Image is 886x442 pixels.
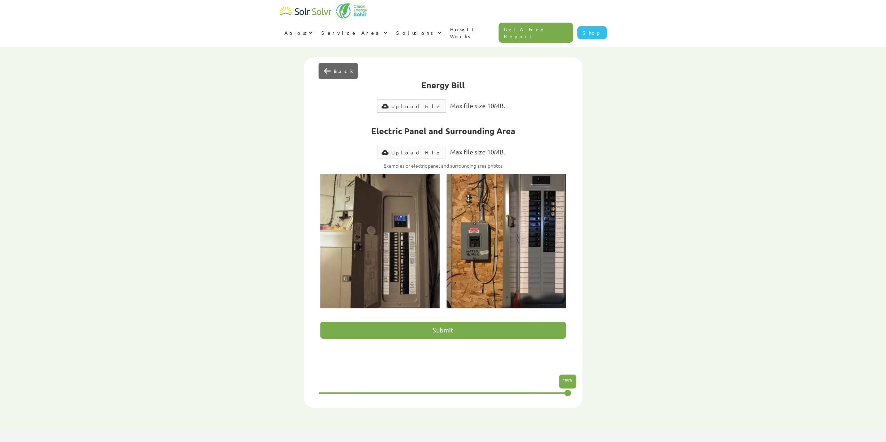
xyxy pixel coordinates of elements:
label: Upload File [377,146,446,159]
form: Free Quote [319,72,568,394]
div: About [284,29,307,36]
div: Service Area [321,29,382,36]
div: Solutions [391,22,445,43]
span: 100 [563,377,569,383]
a: How It Works [445,19,499,47]
div: Solutions [396,29,436,36]
div: previous slide [319,63,358,79]
iframe: reCAPTCHA [320,342,426,369]
div: 4 of 4 [319,72,568,376]
p: % [563,376,572,383]
a: Get A Free Report [499,23,573,43]
div: Upload File [391,149,441,156]
h2: Energy Bill [320,79,566,91]
div: Max file size 10MB. [446,99,509,112]
div: Upload File [391,103,441,110]
div: About [280,22,316,43]
input: Submit [320,322,566,339]
div: Back [334,67,353,74]
h2: Electric Panel and Surrounding Area [320,125,566,137]
a: Shop [577,26,607,39]
label: Upload File [377,99,446,113]
div: carousel [319,72,568,376]
div: Service Area [316,22,391,43]
div: Max file size 10MB. [446,145,509,159]
h2: Examples of electric panel and surrounding area photos [320,162,566,169]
